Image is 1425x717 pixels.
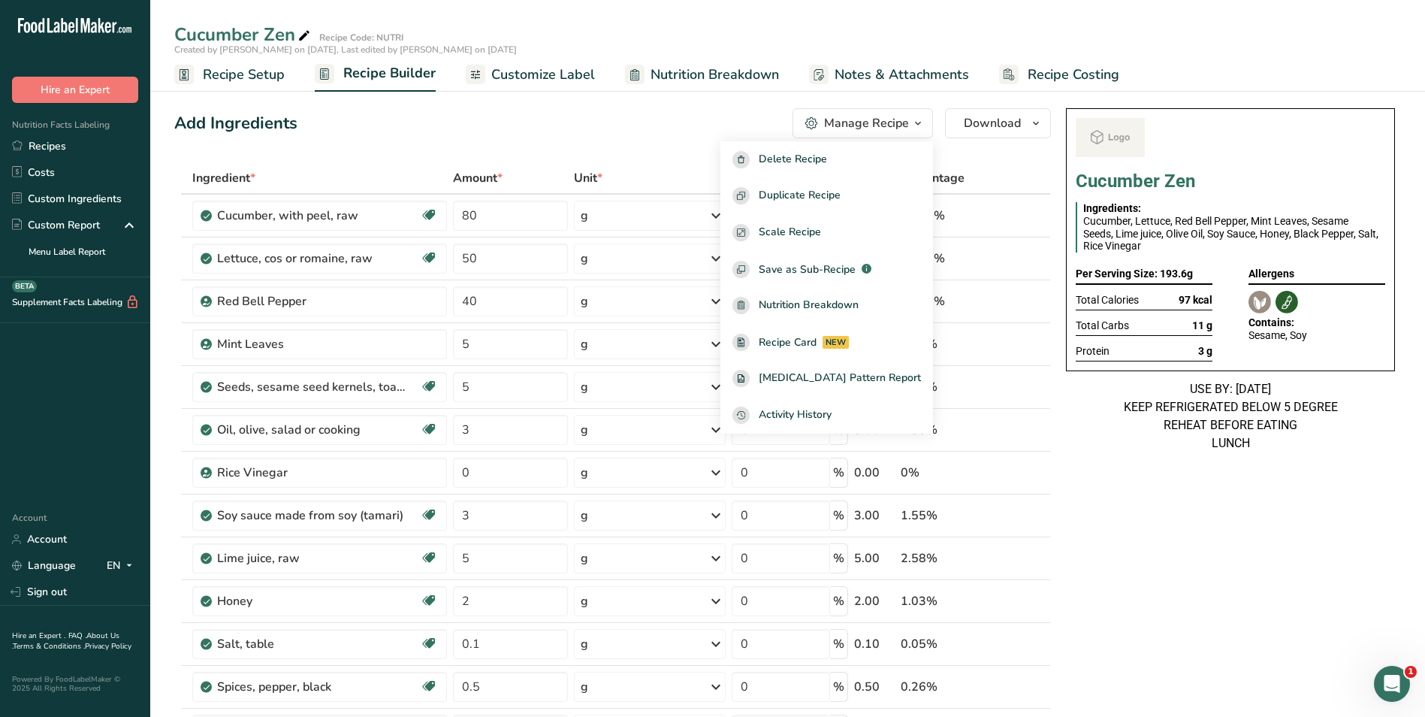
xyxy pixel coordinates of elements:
[174,58,285,92] a: Recipe Setup
[574,169,602,187] span: Unit
[217,378,405,396] div: Seeds, sesame seed kernels, toasted, with salt added (decorticated)
[203,65,285,85] span: Recipe Setup
[217,207,405,225] div: Cucumber, with peel, raw
[720,251,933,288] button: Save as Sub-Recipe
[85,641,131,652] a: Privacy Policy
[809,58,969,92] a: Notes & Attachments
[759,407,832,424] span: Activity History
[759,224,821,241] span: Scale Recipe
[581,250,588,268] div: g
[901,635,980,653] div: 0.05%
[581,464,588,482] div: g
[901,250,980,268] div: 25.83%
[720,324,933,361] a: Recipe Card NEW
[453,169,503,187] span: Amount
[1076,294,1139,307] span: Total Calories
[581,635,588,653] div: g
[1179,294,1212,307] span: 97 kcal
[1066,380,1395,452] div: USE BY: [DATE] KEEP REFRIGERATED BELOW 5 DEGREE REHEAT BEFORE EATING LUNCH
[1374,666,1410,702] iframe: Intercom live chat
[315,56,436,92] a: Recipe Builder
[319,31,403,44] div: Recipe Code: NUTRI
[1083,202,1379,215] div: Ingredients:
[12,280,37,292] div: BETA
[720,287,933,324] a: Nutrition Breakdown
[107,557,138,575] div: EN
[1248,316,1294,328] span: Contains:
[581,335,588,353] div: g
[793,108,933,138] button: Manage Recipe
[581,592,588,610] div: g
[581,678,588,696] div: g
[1248,291,1271,313] img: Sesame
[901,378,980,396] div: 2.58%
[901,549,980,567] div: 2.58%
[1192,319,1212,332] span: 11 g
[824,114,909,132] div: Manage Recipe
[1248,329,1385,342] div: Sesame, Soy
[901,292,980,310] div: 20.66%
[581,421,588,439] div: g
[174,44,517,56] span: Created by [PERSON_NAME] on [DATE], Last edited by [PERSON_NAME] on [DATE]
[854,464,895,482] div: 0.00
[217,635,405,653] div: Salt, table
[901,335,980,353] div: 2.58%
[901,464,980,482] div: 0%
[651,65,779,85] span: Nutrition Breakdown
[1076,345,1110,358] span: Protein
[854,635,895,653] div: 0.10
[625,58,779,92] a: Nutrition Breakdown
[192,169,255,187] span: Ingredient
[68,631,86,641] a: FAQ .
[854,678,895,696] div: 0.50
[12,552,76,579] a: Language
[217,335,405,353] div: Mint Leaves
[466,58,595,92] a: Customize Label
[12,675,138,693] div: Powered By FoodLabelMaker © 2025 All Rights Reserved
[217,678,405,696] div: Spices, pepper, black
[759,262,856,277] span: Save as Sub-Recipe
[12,77,138,103] button: Hire an Expert
[174,21,313,48] div: Cucumber Zen
[1076,319,1129,332] span: Total Carbs
[217,549,405,567] div: Lime juice, raw
[854,549,895,567] div: 5.00
[720,141,933,178] button: Delete Recipe
[720,214,933,251] button: Scale Recipe
[581,292,588,310] div: g
[12,217,100,233] div: Custom Report
[1076,265,1212,285] div: Per Serving Size: 193.6g
[581,207,588,225] div: g
[945,108,1051,138] button: Download
[581,378,588,396] div: g
[999,58,1119,92] a: Recipe Costing
[1083,215,1378,253] span: Cucumber, Lettuce, Red Bell Pepper, Mint Leaves, Sesame Seeds, Lime juice, Olive Oil, Soy Sauce, ...
[581,507,588,525] div: g
[217,592,405,610] div: Honey
[1198,345,1212,358] span: 3 g
[13,641,85,652] a: Terms & Conditions .
[217,464,405,482] div: Rice Vinegar
[217,507,405,525] div: Soy sauce made from soy (tamari)
[759,187,841,204] span: Duplicate Recipe
[581,549,588,567] div: g
[854,507,895,525] div: 3.00
[12,631,119,652] a: About Us .
[1276,291,1298,313] img: Soy
[720,397,933,434] button: Activity History
[1248,265,1385,285] div: Allergens
[854,592,895,610] div: 2.00
[759,297,859,314] span: Nutrition Breakdown
[720,178,933,215] button: Duplicate Recipe
[491,65,595,85] span: Customize Label
[901,507,980,525] div: 1.55%
[217,250,405,268] div: Lettuce, cos or romaine, raw
[901,678,980,696] div: 0.26%
[174,111,297,136] div: Add Ingredients
[901,421,980,439] div: 1.55%
[901,207,980,225] div: 41.32%
[12,631,65,641] a: Hire an Expert .
[901,592,980,610] div: 1.03%
[759,334,817,350] span: Recipe Card
[823,336,849,349] div: NEW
